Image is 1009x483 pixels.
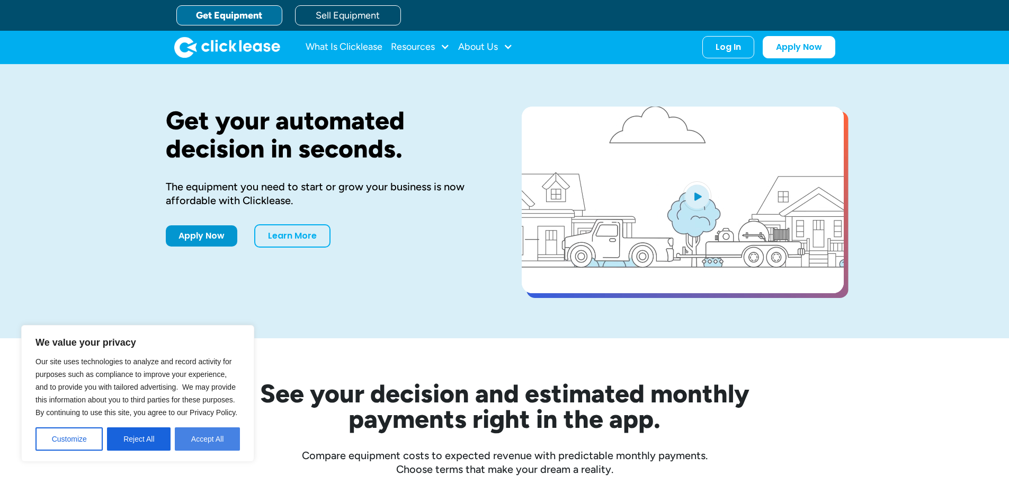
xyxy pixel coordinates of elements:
[166,180,488,207] div: The equipment you need to start or grow your business is now affordable with Clicklease.
[208,381,801,432] h2: See your decision and estimated monthly payments right in the app.
[21,325,254,462] div: We value your privacy
[175,427,240,451] button: Accept All
[522,107,844,293] a: open lightbox
[35,336,240,349] p: We value your privacy
[254,224,331,248] a: Learn More
[295,5,401,25] a: Sell Equipment
[306,37,382,58] a: What Is Clicklease
[35,357,237,417] span: Our site uses technologies to analyze and record activity for purposes such as compliance to impr...
[107,427,171,451] button: Reject All
[35,427,103,451] button: Customize
[391,37,450,58] div: Resources
[683,181,711,211] img: Blue play button logo on a light blue circular background
[176,5,282,25] a: Get Equipment
[166,107,488,163] h1: Get your automated decision in seconds.
[166,225,237,247] a: Apply Now
[763,36,835,58] a: Apply Now
[716,42,741,52] div: Log In
[166,449,844,476] div: Compare equipment costs to expected revenue with predictable monthly payments. Choose terms that ...
[458,37,513,58] div: About Us
[174,37,280,58] img: Clicklease logo
[174,37,280,58] a: home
